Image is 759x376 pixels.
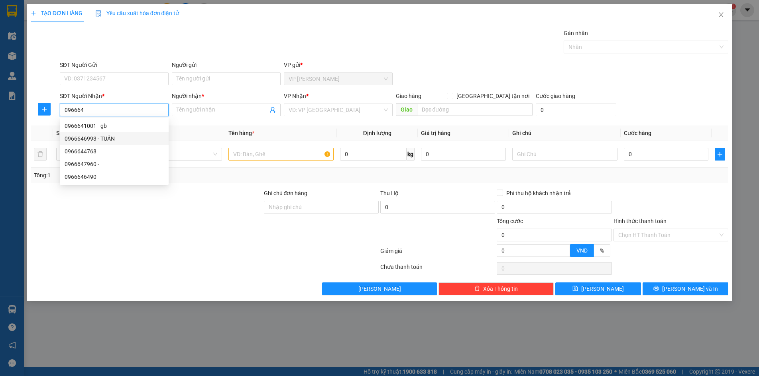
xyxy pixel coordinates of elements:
button: plus [715,148,725,161]
span: Thu Hộ [380,190,399,196]
div: 0966641001 - gb [60,119,169,132]
span: kg [407,148,415,161]
span: [PERSON_NAME] và In [662,284,718,293]
span: Giao hàng [396,93,421,99]
div: 0966646490 [65,172,164,181]
span: plus [715,151,725,157]
span: [GEOGRAPHIC_DATA] tận nơi [453,92,533,100]
label: Ghi chú đơn hàng [264,190,308,196]
button: plus [38,103,51,116]
span: % [600,247,604,254]
div: 0966646490 [60,170,169,183]
span: Cước hàng [624,130,651,136]
input: 0 [421,148,506,161]
button: printer[PERSON_NAME] và In [643,282,728,295]
div: Giảm giá [379,247,496,260]
span: Khác [122,148,217,160]
div: 0966644768 [60,145,169,158]
div: 0966644768 [65,147,164,156]
span: Tổng cước [497,218,523,224]
span: VP Nhận [284,93,306,99]
span: Định lượng [363,130,391,136]
div: SĐT Người Gửi [60,61,169,69]
div: 0966646993 - TUẤN [60,132,169,145]
span: Increase Value [561,245,570,251]
span: Giá trị hàng [421,130,450,136]
button: deleteXóa Thông tin [438,282,553,295]
span: SL [56,130,63,136]
img: icon [95,10,102,17]
span: VP Gia Lâm [289,73,388,85]
div: 0966641001 - gb [65,121,164,130]
button: [PERSON_NAME] [322,282,437,295]
button: Close [710,4,732,26]
span: down [563,251,568,256]
span: save [572,286,578,292]
div: Tổng: 1 [34,171,293,180]
div: 0966647960 - [65,160,164,168]
span: user-add [269,107,276,113]
input: VD: Bàn, Ghế [228,148,334,161]
div: SĐT Người Nhận [60,92,169,100]
span: VND [576,247,588,254]
input: Ghi Chú [512,148,617,161]
input: Ghi chú đơn hàng [264,201,379,213]
span: plus [38,106,50,112]
button: save[PERSON_NAME] [555,282,641,295]
span: TẠO ĐƠN HÀNG [31,10,83,16]
span: Xóa Thông tin [483,284,518,293]
th: Ghi chú [509,125,621,141]
div: Người gửi [172,61,281,69]
div: Người nhận [172,92,281,100]
span: Giao [396,103,417,116]
input: Cước giao hàng [536,104,617,116]
span: up [563,245,568,250]
label: Cước giao hàng [536,93,575,99]
span: printer [653,286,659,292]
span: Yêu cầu xuất hóa đơn điện tử [95,10,179,16]
div: 0966646993 - TUẤN [65,134,164,143]
span: delete [474,286,480,292]
span: [PERSON_NAME] [581,284,624,293]
button: delete [34,148,47,161]
span: [PERSON_NAME] [358,284,401,293]
span: plus [31,10,36,16]
div: VP gửi [284,61,393,69]
span: Decrease Value [561,251,570,257]
label: Hình thức thanh toán [613,218,667,224]
label: Gán nhãn [564,30,588,36]
div: 0966647960 - [60,158,169,170]
span: Phí thu hộ khách nhận trả [503,189,574,198]
span: close [718,12,724,18]
div: Chưa thanh toán [379,262,496,276]
input: Dọc đường [417,103,533,116]
span: Tên hàng [228,130,254,136]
